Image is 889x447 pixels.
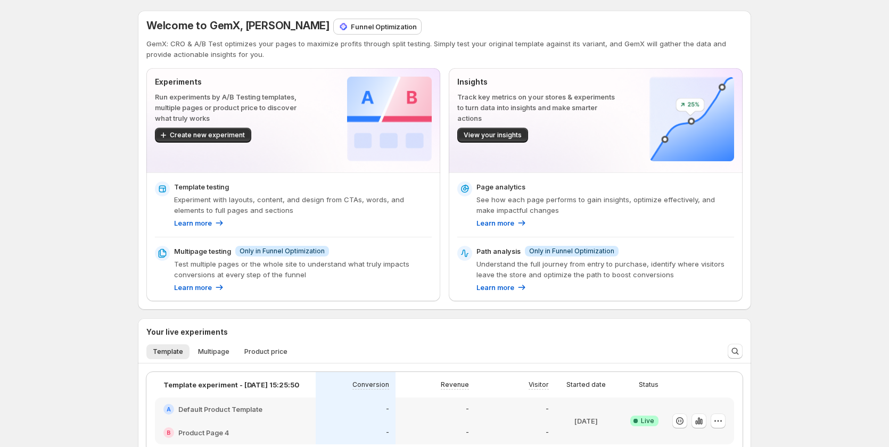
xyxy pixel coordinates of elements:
[728,344,743,359] button: Search and filter results
[352,380,389,389] p: Conversion
[546,428,549,437] p: -
[457,92,615,123] p: Track key metrics on your stores & experiments to turn data into insights and make smarter actions
[174,181,229,192] p: Template testing
[338,21,349,32] img: Funnel Optimization
[174,282,225,293] a: Learn more
[155,77,313,87] p: Experiments
[351,21,417,32] p: Funnel Optimization
[476,218,514,228] p: Learn more
[386,405,389,413] p: -
[639,380,658,389] p: Status
[476,282,527,293] a: Learn more
[155,92,313,123] p: Run experiments by A/B Testing templates, multiple pages or product price to discover what truly ...
[167,406,171,412] h2: A
[174,259,432,280] p: Test multiple pages or the whole site to understand what truly impacts conversions at every step ...
[240,247,325,255] span: Only in Funnel Optimization
[174,218,225,228] a: Learn more
[574,416,598,426] p: [DATE]
[386,428,389,437] p: -
[476,246,521,256] p: Path analysis
[174,246,231,256] p: Multipage testing
[174,218,212,228] p: Learn more
[476,194,734,216] p: See how each page performs to gain insights, optimize effectively, and make impactful changes
[457,77,615,87] p: Insights
[155,128,251,143] button: Create new experiment
[441,380,469,389] p: Revenue
[476,218,527,228] a: Learn more
[466,405,469,413] p: -
[476,181,525,192] p: Page analytics
[174,194,432,216] p: Experiment with layouts, content, and design from CTAs, words, and elements to full pages and sec...
[347,77,432,161] img: Experiments
[198,347,229,356] span: Multipage
[641,417,654,425] span: Live
[476,282,514,293] p: Learn more
[163,379,299,390] p: Template experiment - [DATE] 15:25:50
[529,380,549,389] p: Visitor
[146,19,330,32] span: Welcome to GemX, [PERSON_NAME]
[457,128,528,143] button: View your insights
[170,131,245,139] span: Create new experiment
[529,247,614,255] span: Only in Funnel Optimization
[649,77,734,161] img: Insights
[146,38,743,60] p: GemX: CRO & A/B Test optimizes your pages to maximize profits through split testing. Simply test ...
[153,347,183,356] span: Template
[476,259,734,280] p: Understand the full journey from entry to purchase, identify where visitors leave the store and o...
[566,380,606,389] p: Started date
[464,131,522,139] span: View your insights
[178,404,262,415] h2: Default Product Template
[546,405,549,413] p: -
[466,428,469,437] p: -
[244,347,287,356] span: Product price
[174,282,212,293] p: Learn more
[178,427,229,438] h2: Product Page 4
[146,327,228,337] h3: Your live experiments
[167,429,171,436] h2: B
